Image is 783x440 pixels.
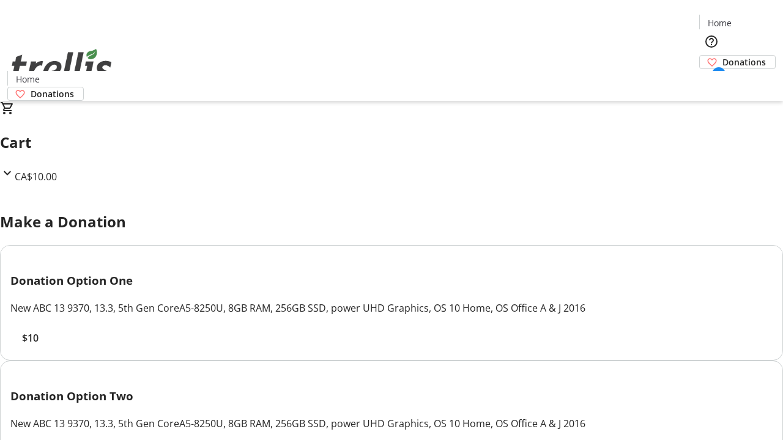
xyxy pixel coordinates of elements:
a: Donations [7,87,84,101]
a: Home [8,73,47,86]
span: Home [708,16,732,29]
img: Orient E2E Organization g2iJuyIYjG's Logo [7,35,116,97]
button: $10 [10,331,50,345]
button: Help [699,29,724,54]
h3: Donation Option Two [10,387,773,405]
span: $10 [22,331,39,345]
div: New ABC 13 9370, 13.3, 5th Gen CoreA5-8250U, 8GB RAM, 256GB SSD, power UHD Graphics, OS 10 Home, ... [10,301,773,315]
a: Donations [699,55,776,69]
span: Donations [722,56,766,68]
h3: Donation Option One [10,272,773,289]
span: Home [16,73,40,86]
span: Donations [31,87,74,100]
div: New ABC 13 9370, 13.3, 5th Gen CoreA5-8250U, 8GB RAM, 256GB SSD, power UHD Graphics, OS 10 Home, ... [10,416,773,431]
button: Cart [699,69,724,94]
span: CA$10.00 [15,170,57,183]
a: Home [700,16,739,29]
